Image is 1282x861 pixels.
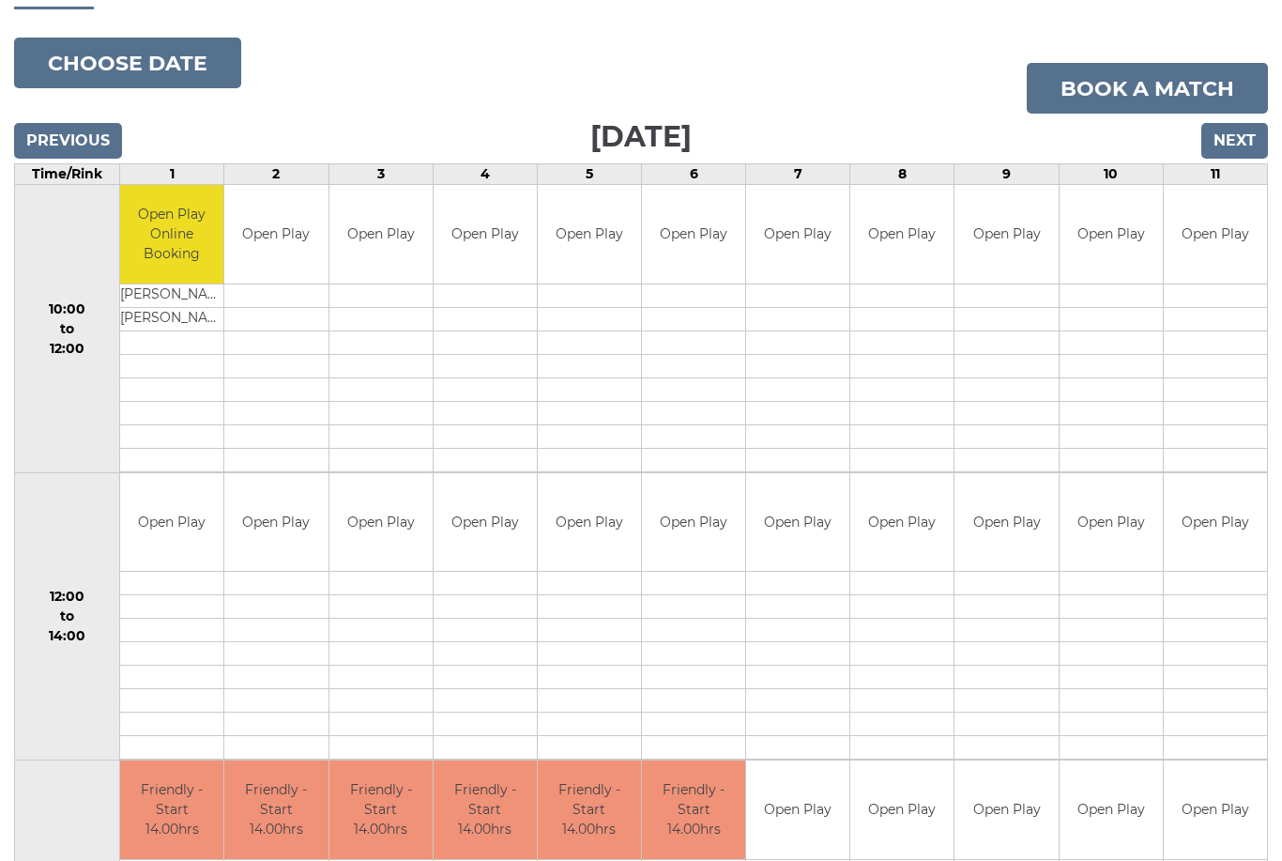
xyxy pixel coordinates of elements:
td: 9 [954,164,1059,185]
td: 4 [433,164,537,185]
td: Open Play [224,185,328,284]
td: Open Play [746,185,849,284]
input: Previous [14,123,122,159]
td: Friendly - Start 14.00hrs [434,761,537,859]
td: Open Play [224,473,328,572]
td: Open Play [1164,185,1267,284]
td: Open Play [329,185,433,284]
td: Open Play [1164,473,1267,572]
td: Open Play [642,185,745,284]
td: Friendly - Start 14.00hrs [329,761,433,859]
td: Open Play [850,761,954,859]
a: Book a match [1027,63,1268,114]
td: Open Play [1060,761,1163,859]
td: 5 [537,164,641,185]
td: Open Play [1060,473,1163,572]
td: Open Play Online Booking [120,185,223,284]
td: 8 [850,164,954,185]
td: Open Play [1060,185,1163,284]
td: Open Play [850,473,954,572]
td: Open Play [1164,761,1267,859]
td: Friendly - Start 14.00hrs [538,761,641,859]
td: 10 [1059,164,1163,185]
td: Friendly - Start 14.00hrs [120,761,223,859]
td: Open Play [434,473,537,572]
td: Open Play [120,473,223,572]
td: Open Play [746,761,849,859]
button: Choose date [14,38,241,88]
td: Open Play [850,185,954,284]
td: 10:00 to 12:00 [15,185,120,473]
td: 12:00 to 14:00 [15,472,120,761]
td: [PERSON_NAME] [120,307,223,331]
input: Next [1201,123,1268,159]
td: 7 [746,164,850,185]
td: Friendly - Start 14.00hrs [224,761,328,859]
td: Open Play [954,473,1058,572]
td: 6 [642,164,746,185]
td: Friendly - Start 14.00hrs [642,761,745,859]
td: 3 [328,164,433,185]
td: Time/Rink [15,164,120,185]
td: 11 [1163,164,1267,185]
td: Open Play [434,185,537,284]
td: Open Play [642,473,745,572]
td: [PERSON_NAME] [120,284,223,307]
td: Open Play [329,473,433,572]
td: Open Play [746,473,849,572]
td: 2 [224,164,328,185]
td: 1 [120,164,224,185]
td: Open Play [954,185,1058,284]
td: Open Play [538,473,641,572]
td: Open Play [538,185,641,284]
td: Open Play [954,761,1058,859]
